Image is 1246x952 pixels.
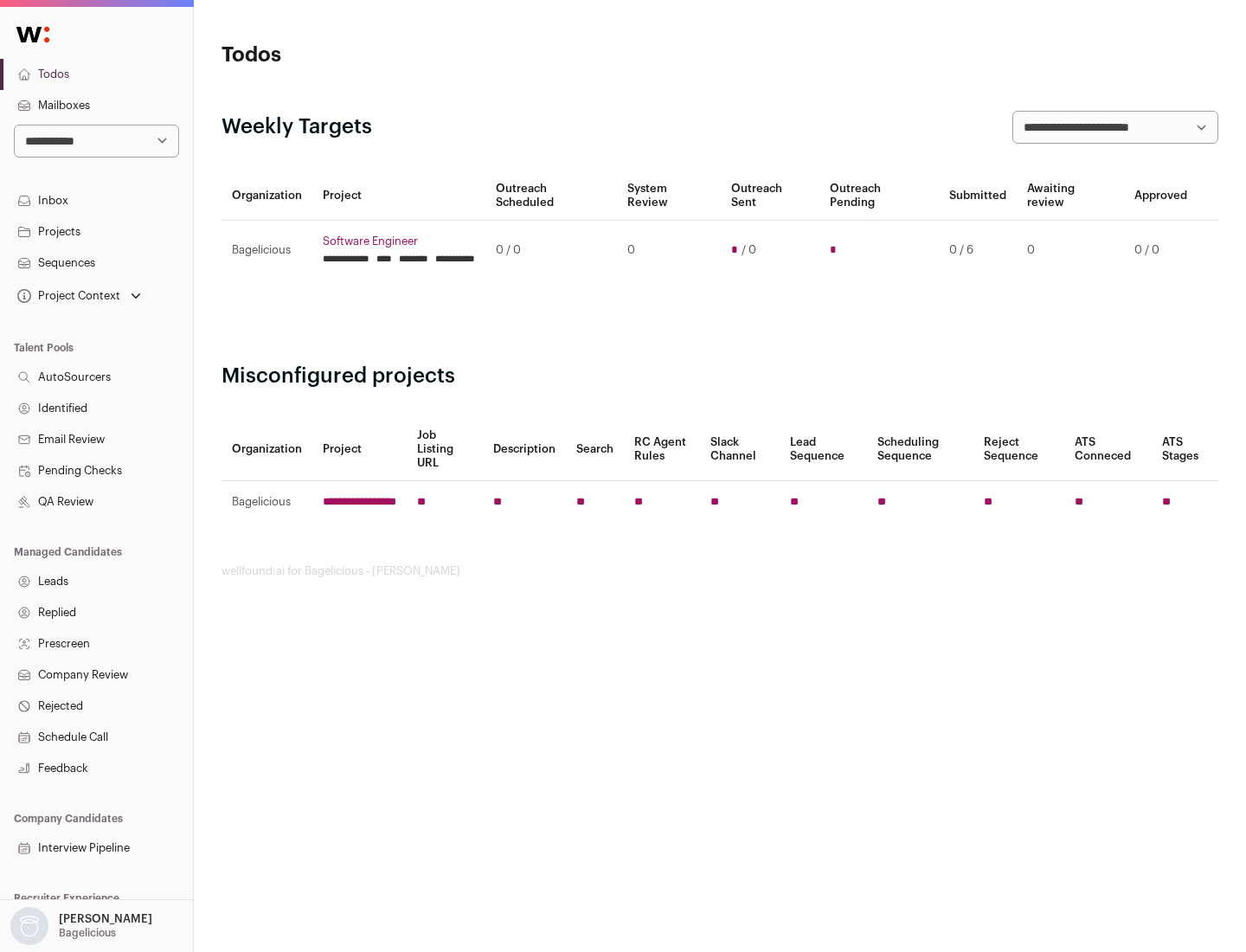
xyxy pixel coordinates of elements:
[617,221,720,280] td: 0
[485,171,617,221] th: Outreach Scheduled
[14,289,120,303] div: Project Context
[617,171,720,221] th: System Review
[222,113,372,141] h2: Weekly Targets
[700,418,780,481] th: Slack Channel
[867,418,973,481] th: Scheduling Sequence
[59,912,152,926] p: [PERSON_NAME]
[1124,221,1198,280] td: 0 / 0
[222,481,312,524] td: Bagelicious
[222,418,312,481] th: Organization
[7,17,59,52] img: Wellfound
[1124,171,1198,221] th: Approved
[7,907,156,945] button: Open dropdown
[566,418,624,481] th: Search
[14,284,145,308] button: Open dropdown
[222,171,312,221] th: Organization
[222,221,312,280] td: Bagelicious
[721,171,820,221] th: Outreach Sent
[939,171,1017,221] th: Submitted
[59,926,116,940] p: Bagelicious
[485,221,617,280] td: 0 / 0
[1017,171,1124,221] th: Awaiting review
[483,418,566,481] th: Description
[780,418,867,481] th: Lead Sequence
[10,907,48,945] img: nopic.png
[939,221,1017,280] td: 0 / 6
[222,564,1218,578] footer: wellfound:ai for Bagelicious - [PERSON_NAME]
[222,42,554,69] h1: Todos
[742,243,756,257] span: / 0
[1017,221,1124,280] td: 0
[973,418,1065,481] th: Reject Sequence
[1152,418,1218,481] th: ATS Stages
[1064,418,1151,481] th: ATS Conneced
[312,171,485,221] th: Project
[819,171,938,221] th: Outreach Pending
[323,235,475,248] a: Software Engineer
[222,363,1218,390] h2: Misconfigured projects
[624,418,699,481] th: RC Agent Rules
[312,418,407,481] th: Project
[407,418,483,481] th: Job Listing URL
